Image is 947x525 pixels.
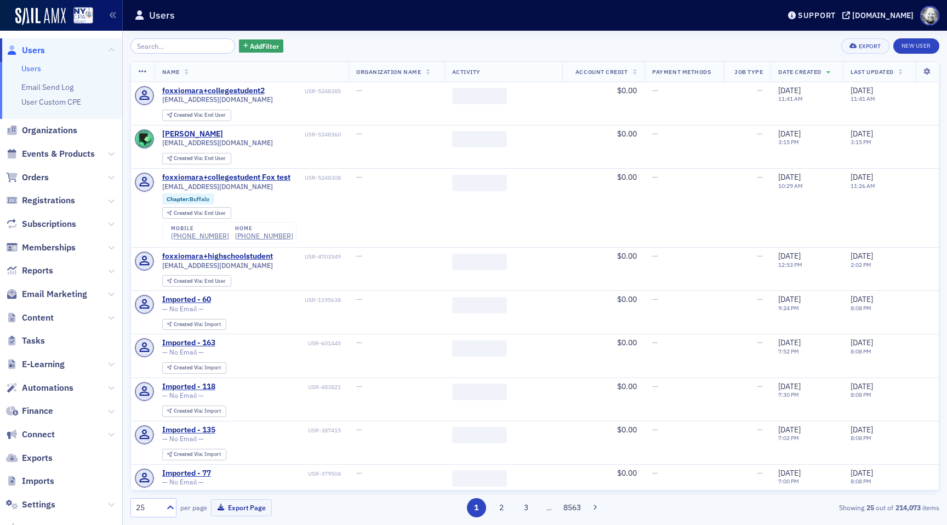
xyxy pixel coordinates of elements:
span: — [757,172,763,182]
div: Support [798,10,836,20]
a: Tasks [6,335,45,347]
a: [PERSON_NAME] [162,129,223,139]
span: [DATE] [851,381,873,391]
span: Exports [22,452,53,464]
span: Profile [920,6,939,25]
span: — No Email — [162,478,204,486]
a: Orders [6,172,49,184]
span: Created Via : [174,321,204,328]
span: Reports [22,265,53,277]
a: Imported - 163 [162,338,215,348]
span: ‌ [452,470,507,487]
a: Imported - 135 [162,425,215,435]
span: $0.00 [617,172,637,182]
div: Created Via: End User [162,275,231,287]
a: View Homepage [66,7,93,26]
a: Organizations [6,124,77,136]
span: Created Via : [174,407,204,414]
div: USR-483821 [217,384,341,391]
span: Registrations [22,195,75,207]
a: Connect [6,429,55,441]
time: 2:02 PM [851,261,871,269]
span: [DATE] [778,468,801,478]
img: SailAMX [73,7,93,24]
div: home [235,225,293,232]
div: foxxiomara+collegestudent2 [162,86,265,96]
div: Created Via: Import [162,319,226,330]
span: [EMAIL_ADDRESS][DOMAIN_NAME] [162,95,273,104]
span: — No Email — [162,305,204,313]
time: 7:52 PM [778,347,799,355]
span: [DATE] [778,172,801,182]
a: Imports [6,475,54,487]
span: — [757,381,763,391]
span: Created Via : [174,364,204,371]
div: Created Via: End User [162,110,231,121]
div: foxxiomara+highschoolstudent [162,252,273,261]
span: [DATE] [851,85,873,95]
span: Imports [22,475,54,487]
time: 3:15 PM [851,138,871,146]
a: Automations [6,382,73,394]
img: SailAMX [15,8,66,25]
span: Created Via : [174,155,204,162]
span: Orders [22,172,49,184]
span: — No Email — [162,348,204,356]
div: USR-5248385 [266,88,341,95]
span: [DATE] [851,172,873,182]
button: 1 [467,498,486,517]
span: Date Created [778,68,821,76]
a: Users [21,64,41,73]
time: 7:30 PM [778,391,799,398]
div: mobile [171,225,229,232]
span: Connect [22,429,55,441]
time: 10:29 AM [778,182,803,190]
button: 2 [492,498,511,517]
span: Automations [22,382,73,394]
span: — [356,172,362,182]
a: Email Send Log [21,82,73,92]
span: Tasks [22,335,45,347]
a: Finance [6,405,53,417]
span: ‌ [452,175,507,191]
div: Showing out of items [677,503,939,512]
span: $0.00 [617,381,637,391]
span: — [356,294,362,304]
h1: Users [149,9,175,22]
div: USR-5248308 [292,174,341,181]
div: End User [174,278,226,284]
a: Exports [6,452,53,464]
a: New User [893,38,939,54]
a: User Custom CPE [21,97,81,107]
button: AddFilter [239,39,284,53]
span: [DATE] [778,85,801,95]
span: — [757,338,763,347]
time: 12:53 PM [778,261,802,269]
time: 11:41 AM [851,95,875,102]
time: 8:08 PM [851,391,871,398]
span: [DATE] [778,294,801,304]
span: Add Filter [250,41,279,51]
span: Last Updated [851,68,893,76]
span: Created Via : [174,277,204,284]
span: [DATE] [778,129,801,139]
span: — [652,468,658,478]
a: [PHONE_NUMBER] [235,232,293,240]
div: USR-601445 [217,340,341,347]
span: Account Credit [575,68,627,76]
div: USR-4703549 [275,253,341,260]
span: Subscriptions [22,218,76,230]
span: Email Marketing [22,288,87,300]
span: — [356,425,362,435]
div: Chapter: [162,193,215,204]
a: Content [6,312,54,324]
time: 8:08 PM [851,304,871,312]
span: — [652,381,658,391]
span: Organization Name [356,68,421,76]
span: Created Via : [174,209,204,216]
span: [EMAIL_ADDRESS][DOMAIN_NAME] [162,261,273,270]
div: [PHONE_NUMBER] [171,232,229,240]
a: E-Learning [6,358,65,370]
span: Memberships [22,242,76,254]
